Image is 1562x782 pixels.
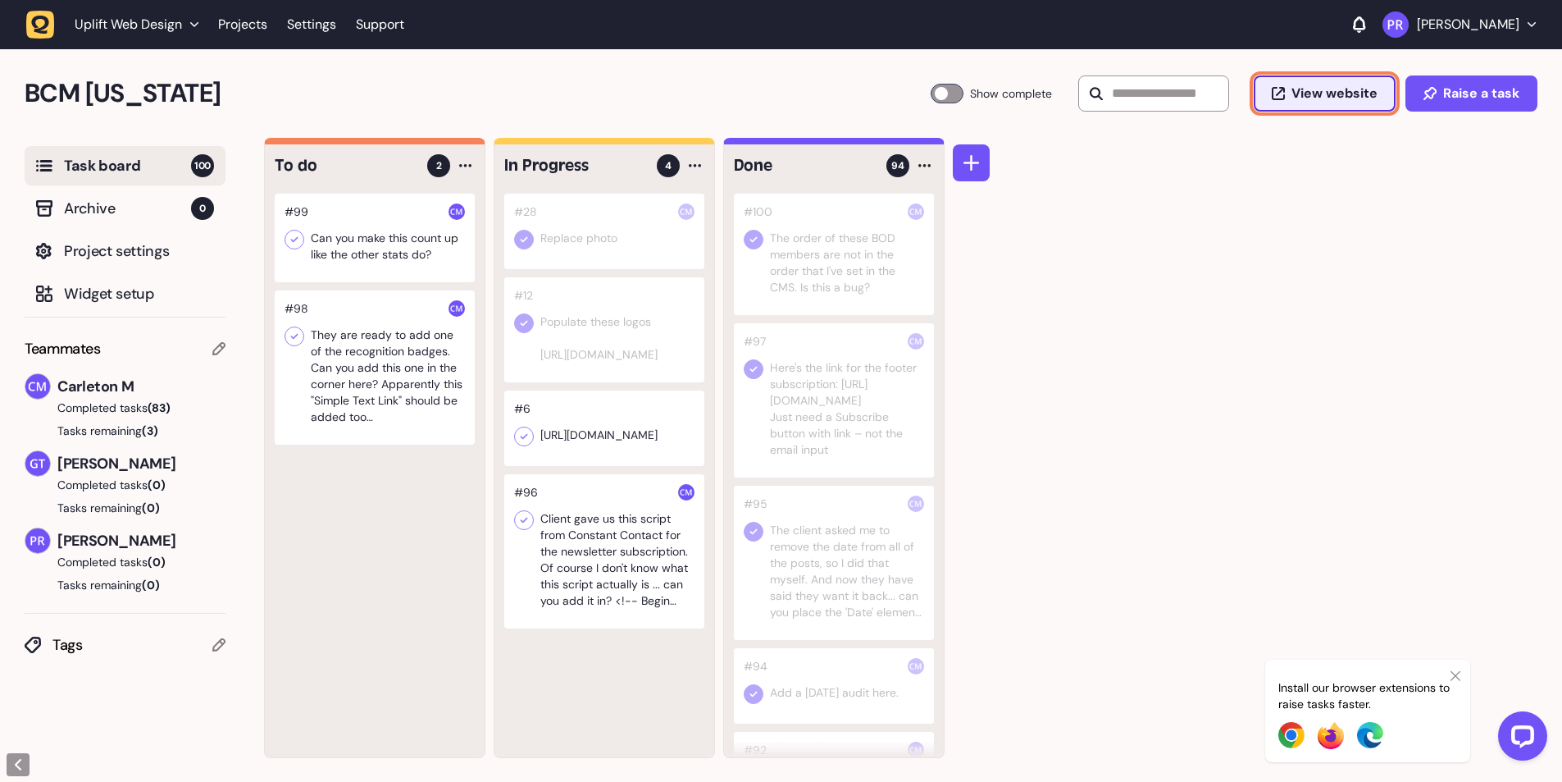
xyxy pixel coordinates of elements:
[1382,11,1536,38] button: [PERSON_NAME]
[1278,679,1457,712] p: Install our browser extensions to raise tasks faster.
[148,400,171,415] span: (83)
[142,423,158,438] span: (3)
[52,633,212,656] span: Tags
[25,451,50,476] img: Graham Thompson
[25,477,212,493] button: Completed tasks(0)
[148,478,166,492] span: (0)
[142,501,160,515] span: (0)
[57,529,225,552] span: [PERSON_NAME]
[64,154,191,177] span: Task board
[908,204,924,220] img: Carleton M
[734,154,875,177] h4: Done
[970,84,1052,103] span: Show complete
[908,333,924,350] img: Carleton M
[1405,75,1537,112] button: Raise a task
[191,154,214,177] span: 100
[1417,16,1519,33] p: [PERSON_NAME]
[25,423,225,439] button: Tasks remaining(3)
[26,10,208,39] button: Uplift Web Design
[678,484,694,501] img: Carleton M
[1357,722,1383,748] img: Edge Extension
[75,16,182,33] span: Uplift Web Design
[665,158,672,173] span: 4
[891,158,904,173] span: 94
[1278,722,1305,748] img: Chrome Extension
[25,274,225,313] button: Widget setup
[449,204,465,220] img: Carleton M
[25,189,225,228] button: Archive0
[436,158,442,173] span: 2
[1382,11,1409,38] img: Pranav
[25,374,50,399] img: Carleton M
[275,154,416,177] h4: To do
[25,400,212,416] button: Completed tasks(83)
[25,231,225,271] button: Project settings
[908,496,924,512] img: Carleton M
[908,658,924,675] img: Carleton M
[287,10,336,39] a: Settings
[25,500,225,516] button: Tasks remaining(0)
[57,452,225,475] span: [PERSON_NAME]
[191,197,214,220] span: 0
[25,146,225,185] button: Task board100
[64,282,214,305] span: Widget setup
[218,10,267,39] a: Projects
[64,240,214,263] span: Project settings
[25,74,931,113] h2: BCM Georgia
[1291,87,1378,100] span: View website
[1254,75,1396,112] button: View website
[356,16,404,33] a: Support
[908,742,924,758] img: Carleton M
[148,555,166,569] span: (0)
[678,204,694,220] img: Carleton M
[1318,722,1344,749] img: Firefox Extension
[25,528,50,553] img: Pranav
[142,578,160,592] span: (0)
[504,154,645,177] h4: In Progress
[57,375,225,398] span: Carleton M
[1485,705,1554,774] iframe: LiveChat chat widget
[25,554,212,570] button: Completed tasks(0)
[25,337,101,360] span: Teammates
[1443,87,1519,100] span: Raise a task
[64,197,191,220] span: Archive
[449,300,465,317] img: Carleton M
[25,577,225,593] button: Tasks remaining(0)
